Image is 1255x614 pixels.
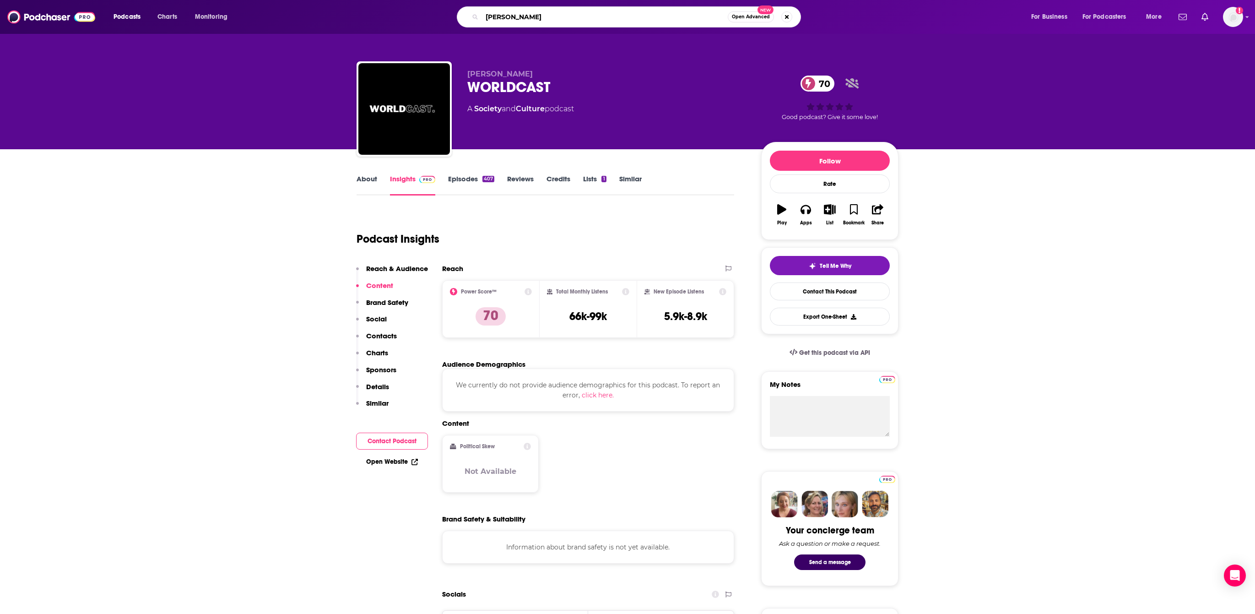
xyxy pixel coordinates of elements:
[879,376,895,383] img: Podchaser Pro
[356,264,428,281] button: Reach & Audience
[366,315,387,323] p: Social
[507,174,534,196] a: Reviews
[502,104,516,113] span: and
[728,11,774,22] button: Open AdvancedNew
[771,491,798,517] img: Sydney Profile
[1223,7,1243,27] img: User Profile
[114,11,141,23] span: Podcasts
[1223,7,1243,27] button: Show profile menu
[482,10,728,24] input: Search podcasts, credits, & more...
[356,281,393,298] button: Content
[366,331,397,340] p: Contacts
[467,70,533,78] span: [PERSON_NAME]
[757,5,774,14] span: New
[801,76,835,92] a: 70
[1223,7,1243,27] span: Logged in as edeason
[456,381,720,399] span: We currently do not provide audience demographics for this podcast. To report an error,
[777,220,787,226] div: Play
[356,399,389,416] button: Similar
[390,174,435,196] a: InsightsPodchaser Pro
[482,176,494,182] div: 407
[779,540,881,547] div: Ask a question or make a request.
[569,310,607,323] h3: 66k-99k
[366,365,396,374] p: Sponsors
[189,10,239,24] button: open menu
[356,365,396,382] button: Sponsors
[800,220,812,226] div: Apps
[879,476,895,483] img: Podchaser Pro
[782,342,877,364] a: Get this podcast via API
[770,308,890,326] button: Export One-Sheet
[442,515,525,523] h2: Brand Safety & Suitability
[356,348,388,365] button: Charts
[366,382,389,391] p: Details
[1224,565,1246,587] div: Open Intercom Messenger
[366,458,418,466] a: Open Website
[786,525,874,536] div: Your concierge team
[1076,10,1140,24] button: open menu
[448,174,494,196] a: Episodes407
[770,174,890,193] div: Rate
[442,586,466,603] h2: Socials
[794,554,866,570] button: Send a message
[619,174,642,196] a: Similar
[732,15,770,19] span: Open Advanced
[770,380,890,396] label: My Notes
[582,390,614,400] button: click here.
[151,10,183,24] a: Charts
[195,11,227,23] span: Monitoring
[879,375,895,383] a: Pro website
[474,104,502,113] a: Society
[442,360,525,369] h2: Audience Demographics
[583,174,606,196] a: Lists1
[770,283,890,300] a: Contact This Podcast
[810,76,835,92] span: 70
[465,6,810,27] div: Search podcasts, credits, & more...
[356,298,408,315] button: Brand Safety
[356,382,389,399] button: Details
[476,307,506,326] p: 70
[366,281,393,290] p: Content
[556,288,608,295] h2: Total Monthly Listens
[818,198,842,231] button: List
[799,349,870,357] span: Get this podcast via API
[761,70,898,126] div: 70Good podcast? Give it some love!
[770,256,890,275] button: tell me why sparkleTell Me Why
[782,114,878,120] span: Good podcast? Give it some love!
[664,310,707,323] h3: 5.9k-8.9k
[879,474,895,483] a: Pro website
[467,103,574,114] div: A podcast
[356,315,387,331] button: Social
[442,419,727,428] h2: Content
[770,198,794,231] button: Play
[7,8,95,26] img: Podchaser - Follow, Share and Rate Podcasts
[442,531,734,564] div: Information about brand safety is not yet available.
[465,467,516,476] h3: Not Available
[366,348,388,357] p: Charts
[1140,10,1173,24] button: open menu
[1236,7,1243,14] svg: Add a profile image
[516,104,545,113] a: Culture
[461,288,497,295] h2: Power Score™
[871,220,884,226] div: Share
[1025,10,1079,24] button: open menu
[356,331,397,348] button: Contacts
[358,63,450,155] img: WORLDCAST
[157,11,177,23] span: Charts
[770,151,890,171] button: Follow
[356,433,428,450] button: Contact Podcast
[1031,11,1067,23] span: For Business
[419,176,435,183] img: Podchaser Pro
[1198,9,1212,25] a: Show notifications dropdown
[1082,11,1126,23] span: For Podcasters
[366,298,408,307] p: Brand Safety
[826,220,833,226] div: List
[357,232,439,246] h1: Podcast Insights
[1175,9,1190,25] a: Show notifications dropdown
[601,176,606,182] div: 1
[809,262,816,270] img: tell me why sparkle
[843,220,865,226] div: Bookmark
[832,491,858,517] img: Jules Profile
[820,262,851,270] span: Tell Me Why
